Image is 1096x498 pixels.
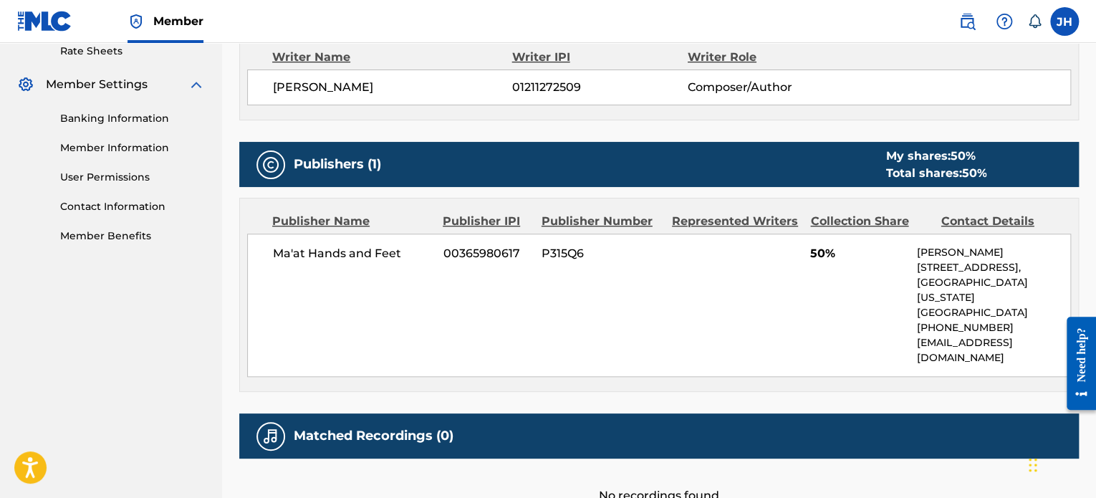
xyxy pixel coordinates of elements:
[512,79,688,96] span: 01211272509
[941,213,1061,230] div: Contact Details
[885,148,986,165] div: My shares:
[688,79,847,96] span: Composer/Author
[153,13,203,29] span: Member
[885,165,986,182] div: Total shares:
[1027,14,1042,29] div: Notifications
[917,305,1070,320] p: [GEOGRAPHIC_DATA]
[810,245,906,262] span: 50%
[443,213,531,230] div: Publisher IPI
[961,166,986,180] span: 50 %
[917,245,1070,260] p: [PERSON_NAME]
[996,13,1013,30] img: help
[688,49,847,66] div: Writer Role
[262,156,279,173] img: Publishers
[60,44,205,59] a: Rate Sheets
[272,49,512,66] div: Writer Name
[1024,429,1096,498] iframe: Chat Widget
[1029,444,1037,487] div: Drag
[273,79,512,96] span: [PERSON_NAME]
[46,76,148,93] span: Member Settings
[17,11,72,32] img: MLC Logo
[1056,306,1096,421] iframe: Resource Center
[60,140,205,155] a: Member Information
[60,229,205,244] a: Member Benefits
[917,275,1070,305] p: [GEOGRAPHIC_DATA][US_STATE]
[917,260,1070,275] p: [STREET_ADDRESS],
[950,149,975,163] span: 50 %
[272,213,432,230] div: Publisher Name
[17,76,34,93] img: Member Settings
[60,170,205,185] a: User Permissions
[917,320,1070,335] p: [PHONE_NUMBER]
[990,7,1019,36] div: Help
[262,428,279,445] img: Matched Recordings
[273,245,433,262] span: Ma'at Hands and Feet
[1050,7,1079,36] div: User Menu
[128,13,145,30] img: Top Rightsholder
[443,245,531,262] span: 00365980617
[60,199,205,214] a: Contact Information
[60,111,205,126] a: Banking Information
[294,156,381,173] h5: Publishers (1)
[917,335,1070,365] p: [EMAIL_ADDRESS][DOMAIN_NAME]
[188,76,205,93] img: expand
[958,13,976,30] img: search
[542,245,661,262] span: P315Q6
[294,428,453,444] h5: Matched Recordings (0)
[810,213,930,230] div: Collection Share
[672,213,799,230] div: Represented Writers
[542,213,661,230] div: Publisher Number
[512,49,688,66] div: Writer IPI
[953,7,981,36] a: Public Search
